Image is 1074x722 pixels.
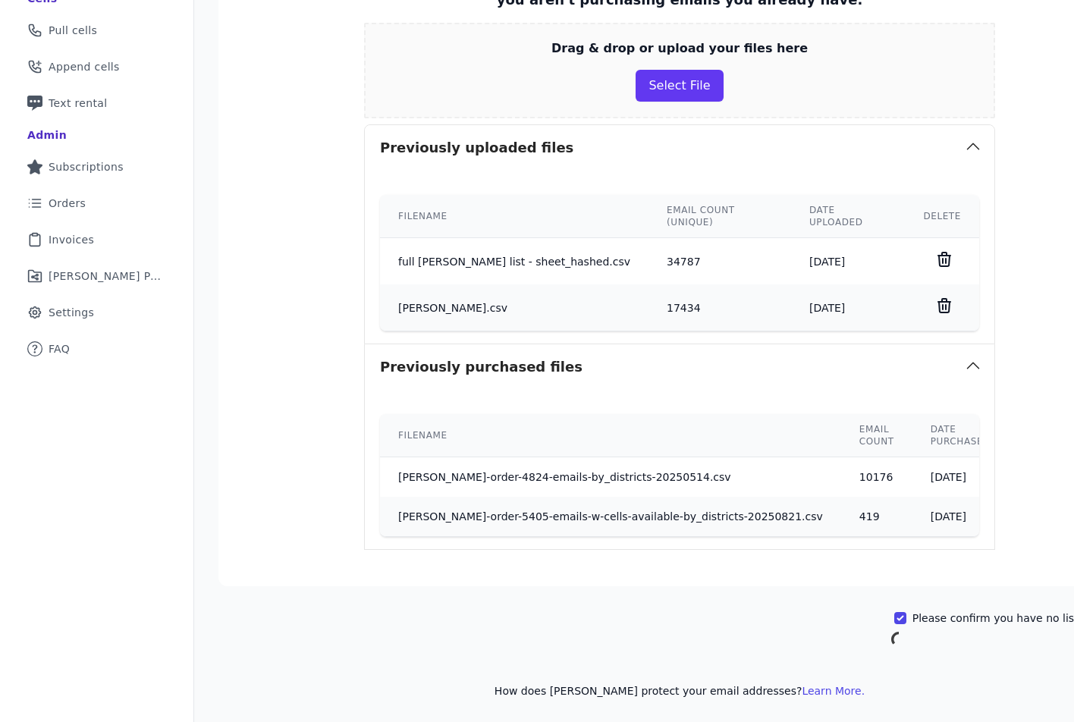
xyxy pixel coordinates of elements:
[12,223,181,256] a: Invoices
[912,497,1009,536] td: [DATE]
[49,196,86,211] span: Orders
[12,150,181,184] a: Subscriptions
[380,457,841,498] td: [PERSON_NAME]-order-4824-emails-by_districts-20250514.csv
[49,159,124,174] span: Subscriptions
[365,344,994,390] button: Previously purchased files
[551,39,808,58] p: Drag & drop or upload your files here
[12,332,181,366] a: FAQ
[841,497,912,536] td: 419
[49,23,97,38] span: Pull cells
[12,14,181,47] a: Pull cells
[841,457,912,498] td: 10176
[49,96,108,111] span: Text rental
[380,497,841,536] td: [PERSON_NAME]-order-5405-emails-w-cells-available-by_districts-20250821.csv
[380,356,583,378] h3: Previously purchased files
[912,457,1009,498] td: [DATE]
[636,70,723,102] button: Select File
[49,59,120,74] span: Append cells
[12,187,181,220] a: Orders
[648,195,791,238] th: Email count (unique)
[12,50,181,83] a: Append cells
[648,284,791,331] td: 17434
[49,268,163,284] span: [PERSON_NAME] Performance
[49,232,94,247] span: Invoices
[380,195,648,238] th: Filename
[380,414,841,457] th: Filename
[12,86,181,120] a: Text rental
[648,238,791,285] td: 34787
[12,259,181,293] a: [PERSON_NAME] Performance
[380,284,648,331] td: [PERSON_NAME].csv
[49,305,94,320] span: Settings
[49,341,70,356] span: FAQ
[791,284,905,331] td: [DATE]
[802,683,865,698] button: Learn More.
[912,414,1009,457] th: Date purchased
[841,414,912,457] th: Email count
[791,238,905,285] td: [DATE]
[380,137,573,159] h3: Previously uploaded files
[791,195,905,238] th: Date uploaded
[27,127,67,143] div: Admin
[365,125,994,171] button: Previously uploaded files
[380,238,648,285] td: full [PERSON_NAME] list - sheet_hashed.csv
[905,195,979,238] th: Delete
[12,296,181,329] a: Settings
